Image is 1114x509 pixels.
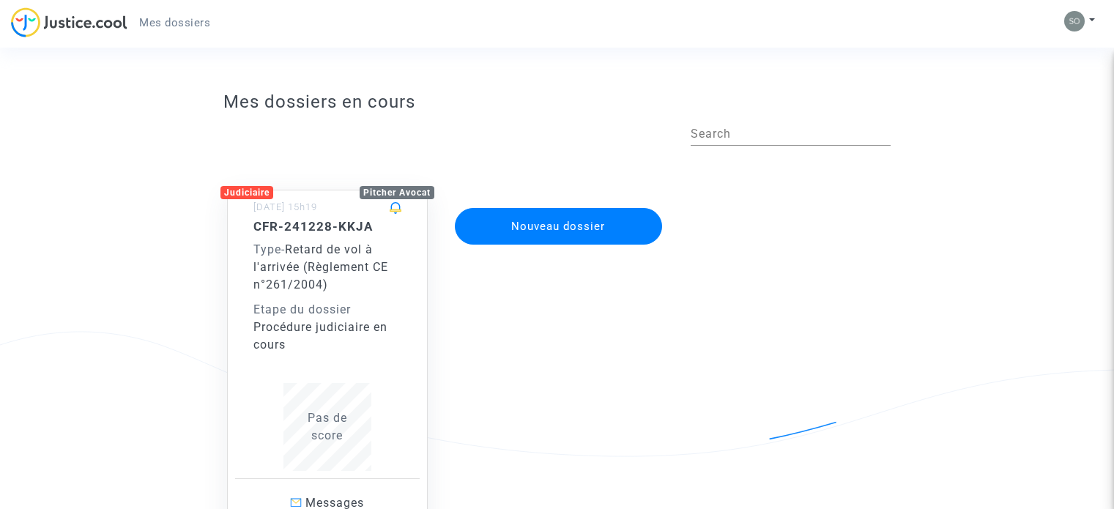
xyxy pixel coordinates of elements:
[253,242,388,291] span: Retard de vol à l'arrivée (Règlement CE n°261/2004)
[139,16,210,29] span: Mes dossiers
[360,186,434,199] div: Pitcher Avocat
[455,208,663,245] button: Nouveau dossier
[220,186,273,199] div: Judiciaire
[253,201,317,212] small: [DATE] 15h19
[253,219,401,234] h5: CFR-241228-KKJA
[253,242,285,256] span: -
[1064,11,1085,31] img: 1893bfda1ac46f10b9f54ddd6bd5ba90
[253,301,401,319] div: Etape du dossier
[253,319,401,354] div: Procédure judiciaire en cours
[11,7,127,37] img: jc-logo.svg
[223,92,891,113] h3: Mes dossiers en cours
[253,242,281,256] span: Type
[308,411,347,442] span: Pas de score
[453,198,664,212] a: Nouveau dossier
[127,12,222,34] a: Mes dossiers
